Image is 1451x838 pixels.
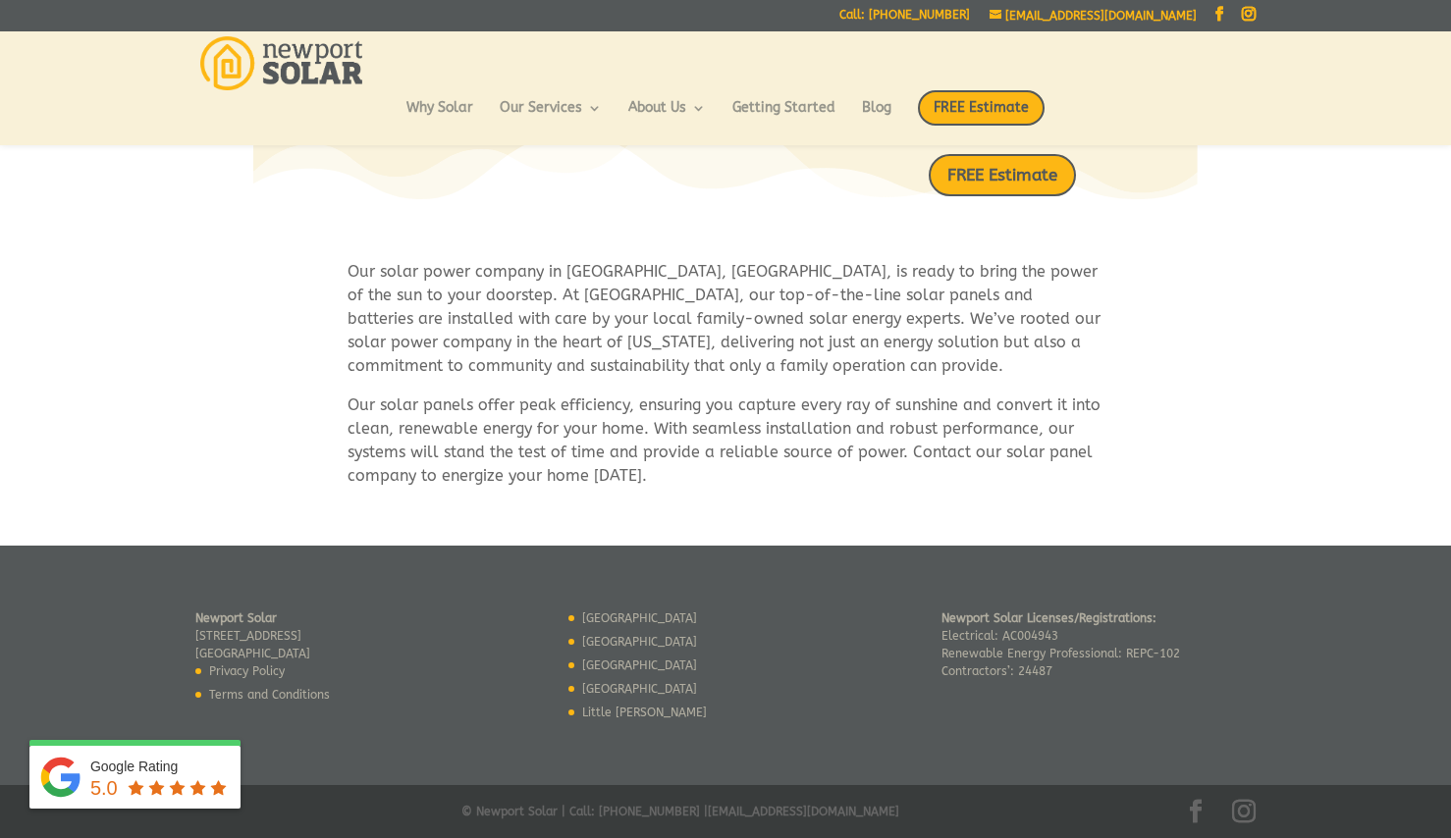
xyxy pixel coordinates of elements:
img: Newport Solar | Solar Energy Optimized. [200,36,362,90]
a: Call: [PHONE_NUMBER] [839,9,970,29]
a: FREE Estimate [918,90,1045,145]
a: [GEOGRAPHIC_DATA] [582,658,697,672]
a: About Us [628,101,706,134]
span: 5.0 [90,777,118,799]
a: Privacy Policy [209,664,285,678]
p: Our solar panels offer peak efficiency, ensuring you capture every ray of sunshine and convert it... [348,393,1102,488]
a: Getting Started [732,101,835,134]
a: [GEOGRAPHIC_DATA] [582,682,697,696]
a: Our Services [500,101,602,134]
a: FREE Estimate [929,154,1076,196]
p: [STREET_ADDRESS] [GEOGRAPHIC_DATA] [195,609,330,662]
a: Why Solar [406,101,473,134]
div: © Newport Solar | Call: [PHONE_NUMBER] | [EMAIL_ADDRESS][DOMAIN_NAME] [195,800,1256,833]
p: Our solar power company in [GEOGRAPHIC_DATA], [GEOGRAPHIC_DATA], is ready to bring the power of t... [348,260,1102,393]
strong: Newport Solar Licenses/Registrations: [941,611,1156,625]
a: [GEOGRAPHIC_DATA] [582,635,697,649]
p: Electrical: AC004943 Renewable Energy Professional: REPC-102 Contractors’: 24487 [941,609,1180,680]
strong: Newport Solar [195,611,277,625]
a: Terms and Conditions [209,688,330,702]
span: FREE Estimate [918,90,1045,126]
a: Little [PERSON_NAME] [582,706,707,719]
a: Blog [862,101,891,134]
a: [GEOGRAPHIC_DATA] [582,611,697,625]
a: [EMAIL_ADDRESS][DOMAIN_NAME] [990,9,1197,23]
div: Google Rating [90,757,231,776]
